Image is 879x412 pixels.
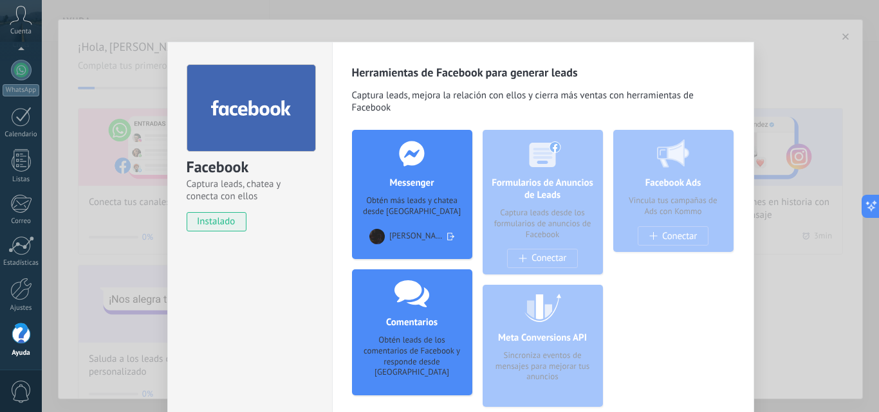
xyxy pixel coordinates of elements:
[3,217,40,226] div: Correo
[386,177,437,189] h4: Messenger
[362,335,462,379] div: Obtén leads de los comentarios de Facebook y responde desde [GEOGRAPHIC_DATA]
[352,65,734,80] h3: Herramientas de Facebook para generar leads
[3,175,40,184] div: Listas
[3,84,39,96] div: WhatsApp
[389,231,443,242] span: [PERSON_NAME]
[187,212,246,231] span: instalado
[10,28,32,36] span: Cuenta
[362,195,462,217] div: Obtén más leads y chatea desde [GEOGRAPHIC_DATA]
[352,89,734,117] span: Captura leads, mejora la relación con ellos y cierra más ventas con herramientas de Facebook
[187,178,313,202] span: Captura leads, chatea y conecta con ellos
[3,304,40,312] div: Ajustes
[187,157,313,178] div: Facebook
[3,349,40,357] div: Ayuda
[3,259,40,267] div: Estadísticas
[3,130,40,139] div: Calendario
[383,316,441,328] h4: Comentarios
